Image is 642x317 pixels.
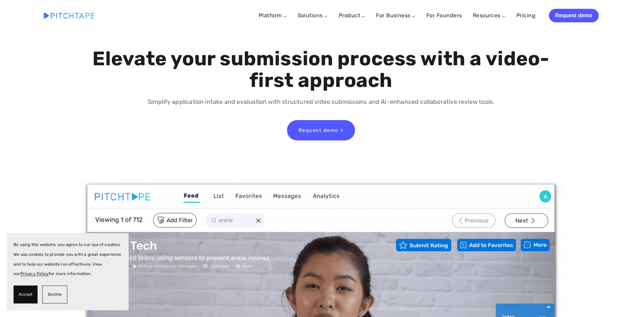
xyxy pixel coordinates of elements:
[298,12,328,19] a: Solutions ⌵
[259,12,287,19] a: Platform ⌵
[19,290,32,299] span: Accept
[44,13,94,18] img: Pitchtape | Video Submission Management Software
[14,286,38,303] button: Accept
[376,12,416,19] a: For Business ⌵
[516,9,535,22] a: Pricing
[91,97,551,107] p: Simplify application intake and evaluation with structured video submissions and AI-enhanced coll...
[91,48,551,91] h1: Elevate your submission process with a video-first approach
[42,286,67,303] button: Decline
[549,9,598,22] a: Request demo
[608,285,642,317] iframe: Chat Widget
[7,233,129,310] section: Cookie banner
[48,290,62,299] span: Decline
[20,271,49,276] a: Privacy Policy
[287,120,355,140] a: Request demo >
[339,12,365,19] a: Product ⌵
[14,240,122,279] p: By using this website, you agree to our use of cookies. We use cookies to provide you with a grea...
[473,12,506,19] a: Resources ⌵
[426,9,462,22] a: For Founders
